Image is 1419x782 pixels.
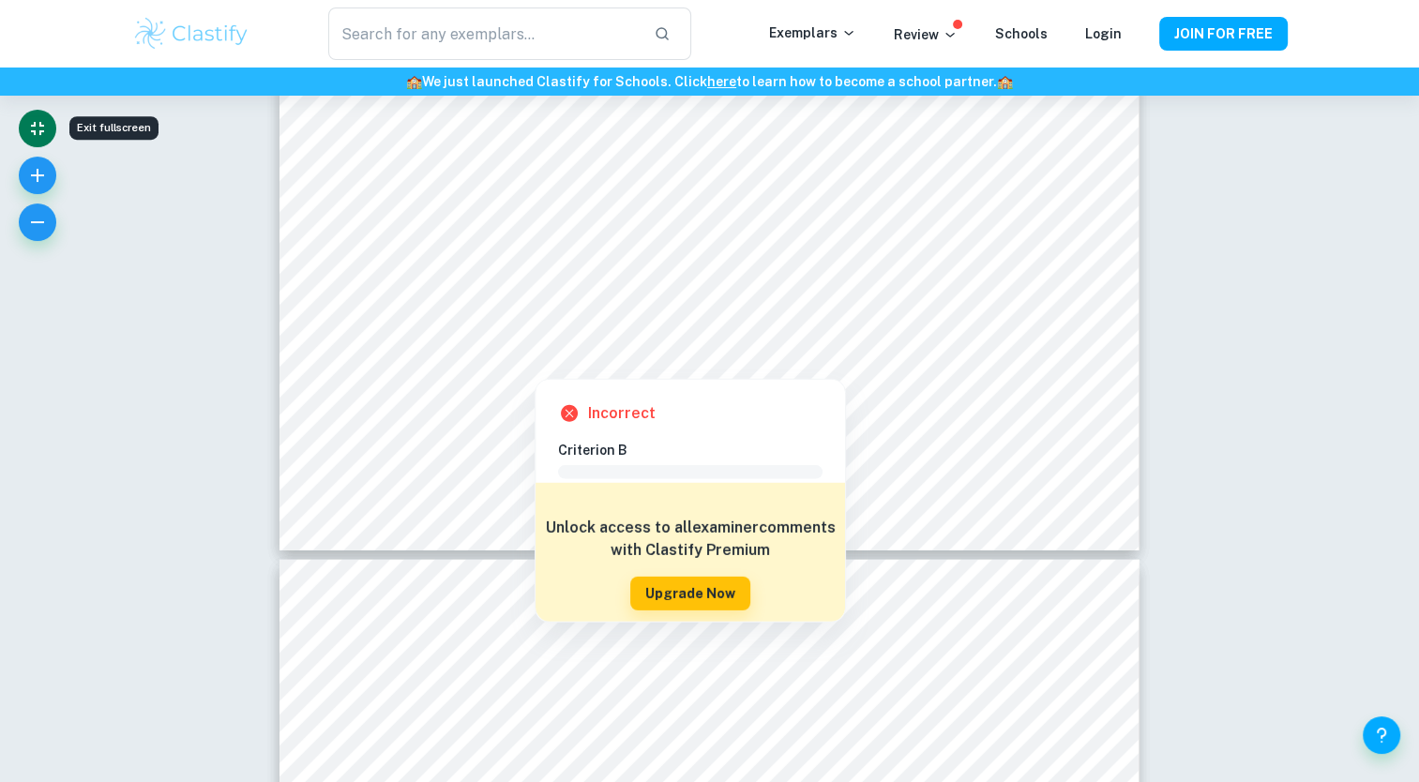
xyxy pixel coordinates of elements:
a: Login [1085,26,1122,41]
a: Schools [995,26,1048,41]
button: Help and Feedback [1363,716,1400,754]
input: Search for any exemplars... [328,8,638,60]
p: Review [894,24,958,45]
a: here [707,74,736,89]
h6: Criterion B [558,440,838,460]
div: Exit fullscreen [69,116,159,140]
button: JOIN FOR FREE [1159,17,1288,51]
button: Exit fullscreen [19,110,56,147]
h6: We just launched Clastify for Schools. Click to learn how to become a school partner. [4,71,1415,92]
h6: Incorrect [588,402,656,425]
h6: Unlock access to all examiner comments with Clastify Premium [545,517,836,562]
img: Clastify logo [132,15,251,53]
p: Exemplars [769,23,856,43]
button: Upgrade Now [630,577,750,610]
span: 🏫 [406,74,422,89]
span: 🏫 [997,74,1013,89]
